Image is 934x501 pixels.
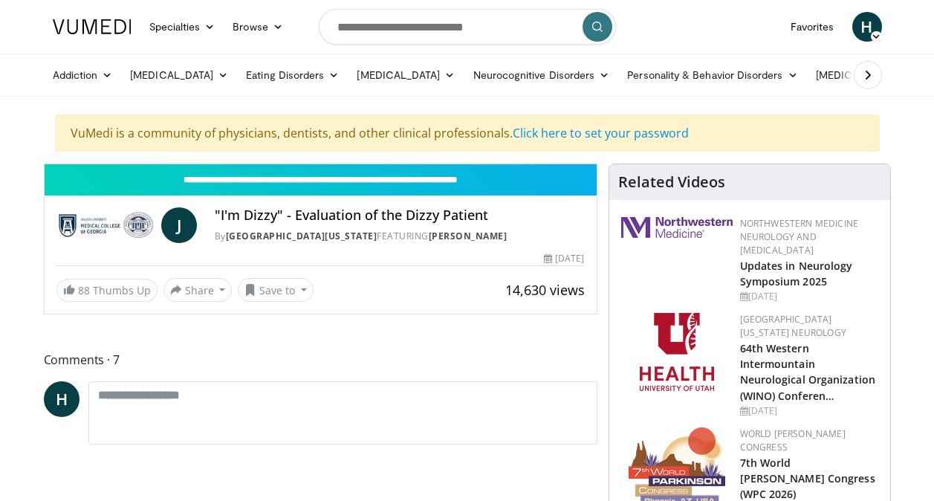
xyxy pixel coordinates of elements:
[140,12,224,42] a: Specialties
[618,173,725,191] h4: Related Videos
[544,252,584,265] div: [DATE]
[513,125,689,141] a: Click here to set your password
[429,230,507,242] a: [PERSON_NAME]
[740,259,853,288] a: Updates in Neurology Symposium 2025
[640,313,714,391] img: f6362829-b0a3-407d-a044-59546adfd345.png.150x105_q85_autocrop_double_scale_upscale_version-0.2.png
[319,9,616,45] input: Search topics, interventions
[505,281,585,299] span: 14,630 views
[44,350,597,369] span: Comments 7
[464,60,619,90] a: Neurocognitive Disorders
[55,114,880,152] div: VuMedi is a community of physicians, dentists, and other clinical professionals.
[740,456,875,501] a: 7th World [PERSON_NAME] Congress (WPC 2026)
[740,217,859,256] a: Northwestern Medicine Neurology and [MEDICAL_DATA]
[44,381,80,417] a: H
[740,427,846,453] a: World [PERSON_NAME] Congress
[226,230,377,242] a: [GEOGRAPHIC_DATA][US_STATE]
[740,341,876,402] a: 64th Western Intermountain Neurological Organization (WINO) Conferen…
[44,60,122,90] a: Addiction
[215,230,585,243] div: By FEATURING
[121,60,237,90] a: [MEDICAL_DATA]
[782,12,843,42] a: Favorites
[224,12,292,42] a: Browse
[740,404,878,418] div: [DATE]
[618,60,806,90] a: Personality & Behavior Disorders
[621,217,733,238] img: 2a462fb6-9365-492a-ac79-3166a6f924d8.png.150x105_q85_autocrop_double_scale_upscale_version-0.2.jpg
[740,290,878,303] div: [DATE]
[78,283,90,297] span: 88
[215,207,585,224] h4: "I'm Dizzy" - Evaluation of the Dizzy Patient
[161,207,197,243] a: J
[237,60,348,90] a: Eating Disorders
[163,278,233,302] button: Share
[238,278,314,302] button: Save to
[56,207,155,243] img: Medical College of Georgia - Augusta University
[740,313,846,339] a: [GEOGRAPHIC_DATA][US_STATE] Neurology
[852,12,882,42] a: H
[53,19,132,34] img: VuMedi Logo
[56,279,158,302] a: 88 Thumbs Up
[348,60,464,90] a: [MEDICAL_DATA]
